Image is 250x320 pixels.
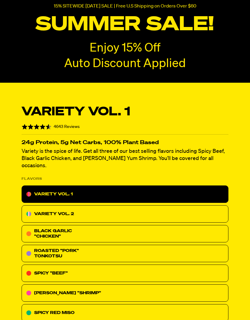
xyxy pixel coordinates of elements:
[26,251,31,256] img: 57ed4456-roasted-pork-tonkotsu.svg
[34,309,75,316] p: SPICY RED MISO
[22,245,228,262] div: ROASTED "PORK" TONKOTSU
[34,249,79,258] span: ROASTED "PORK" TONKOTSU
[90,42,160,55] p: Enjoy 15% Off
[34,229,72,239] span: BLACK GARLIC "CHICKEN"
[22,175,42,182] p: FLAVORS
[22,105,130,119] p: Variety Vol. 1
[34,210,74,218] p: VARIETY VOL. 2
[26,231,31,236] img: icon-black-garlic-chicken.svg
[26,212,31,216] img: icon-variety-vol2.svg
[22,225,228,242] div: BLACK GARLIC "CHICKEN"
[64,58,186,70] span: Auto Discount Applied
[26,291,31,295] img: 0be15cd5-tom-youm-shrimp.svg
[22,265,228,282] div: SPICY "BEEF"
[22,185,228,203] div: VARIETY VOL. 1
[34,270,68,277] p: SPICY "BEEF"
[26,310,31,315] img: fc2c7a02-spicy-red-miso.svg
[6,13,244,36] p: SUMMER SALE!
[26,192,31,197] img: icon-variety-vol-1.svg
[22,284,228,302] div: [PERSON_NAME] "SHRIMP"
[26,271,31,276] img: 7abd0c97-spicy-beef.svg
[34,191,73,198] p: VARIETY VOL. 1
[54,4,196,9] p: 15% SITEWIDE [DATE] SALE | Free U.S Shipping on Orders Over $60
[22,141,228,145] p: 24g Protein, 5g Net Carbs, 100% Plant Based
[22,205,228,223] div: VARIETY VOL. 2
[34,289,101,297] p: [PERSON_NAME] "SHRIMP"
[54,125,80,129] span: 4643 Reviews
[22,149,225,168] span: Variety is the spice of life. Get all three of our best selling flavors including Spicy Beef, Bla...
